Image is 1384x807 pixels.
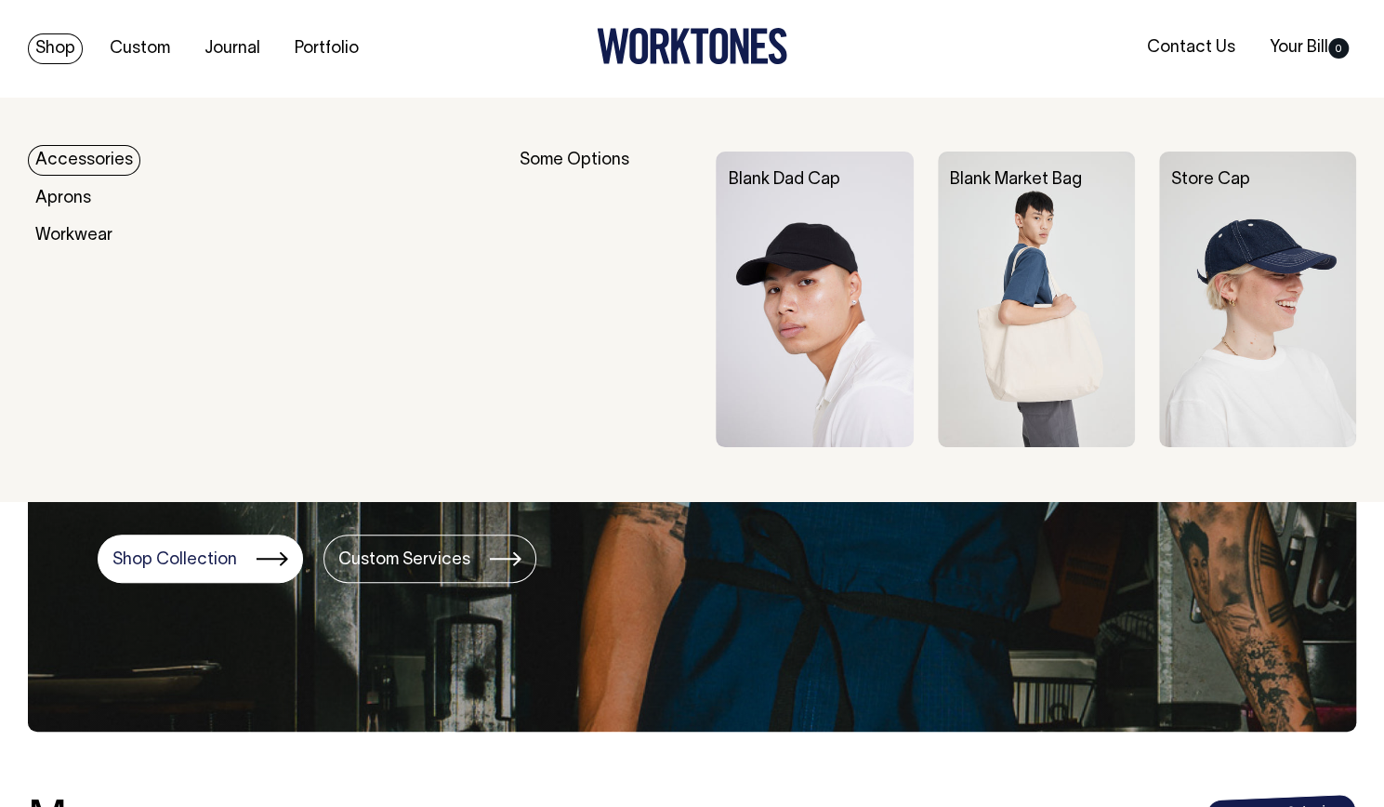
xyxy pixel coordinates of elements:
a: Blank Dad Cap [728,172,839,188]
a: Store Cap [1171,172,1250,188]
a: Contact Us [1140,33,1243,63]
a: Journal [197,33,268,64]
img: Blank Dad Cap [716,152,913,447]
a: Aprons [28,183,99,214]
a: Custom Services [323,535,536,583]
img: Store Cap [1159,152,1356,447]
a: Shop Collection [98,535,303,583]
a: Workwear [28,220,120,251]
div: Some Options [520,152,692,447]
span: 0 [1328,38,1349,59]
a: Blank Market Bag [950,172,1082,188]
a: Portfolio [287,33,366,64]
img: Blank Market Bag [938,152,1135,447]
a: Custom [102,33,178,64]
a: Accessories [28,145,140,176]
a: Shop [28,33,83,64]
a: Your Bill0 [1262,33,1356,63]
